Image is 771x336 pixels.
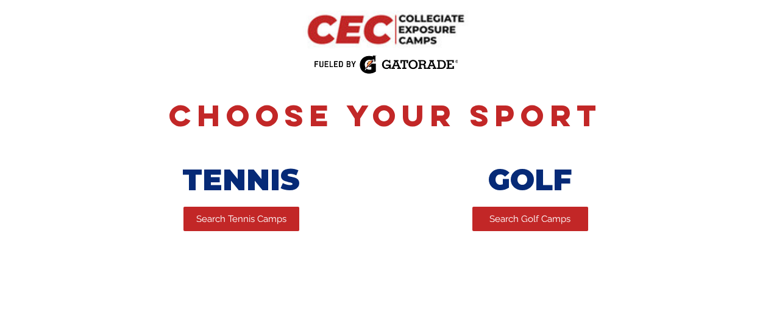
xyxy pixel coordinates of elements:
a: Search Golf Camps [472,207,588,231]
span: Search Golf Camps [489,213,570,226]
span: GOLF [488,162,572,198]
img: CEC Logo Primary.png [292,5,479,54]
span: TENNIS [182,162,300,198]
a: Search Tennis Camps [183,207,299,231]
span: Search Tennis Camps [196,213,286,226]
img: Fueled by Gatorade.png [313,55,458,74]
span: Choose Your Sport [169,96,602,134]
